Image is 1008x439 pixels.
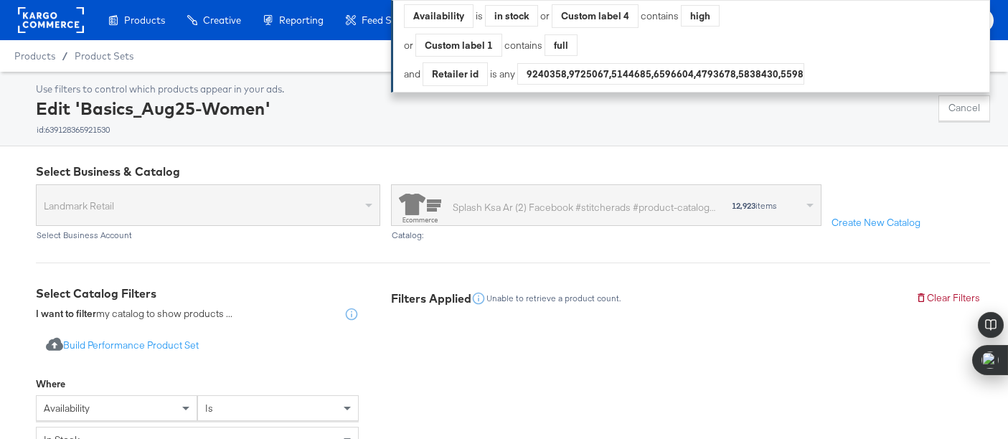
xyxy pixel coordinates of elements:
[639,9,681,23] div: contains
[486,293,621,303] div: Unable to retrieve a product count.
[36,307,232,321] div: my catalog to show products ...
[279,14,324,26] span: Reporting
[75,50,133,62] a: Product Sets
[453,200,717,215] div: Splash Ksa Ar (2) Facebook #stitcherads #product-catalog #keep
[423,63,487,85] div: Retailer id
[821,210,931,236] button: Create New Catalog
[518,63,804,85] div: 9240358,9725067,5144685,6596604,4793678,5838430,5598269,9253905,9790867,2443416,9893260,1503692,0...
[474,9,485,23] div: is
[36,377,65,391] div: Where
[362,14,409,26] span: Feed Suite
[502,39,545,52] div: contains
[36,285,359,302] div: Select Catalog Filters
[36,307,96,320] strong: I want to filter
[732,200,755,211] strong: 12,923
[14,50,55,62] span: Products
[404,62,804,86] div: and
[36,125,284,135] div: id: 639128365921530
[55,50,75,62] span: /
[682,5,719,27] div: high
[36,82,284,96] div: Use filters to control which products appear in your ads.
[205,402,213,415] span: is
[44,194,362,218] span: Landmark Retail
[36,230,380,240] div: Select Business Account
[36,96,284,135] div: Edit 'Basics_Aug25-Women'
[405,5,473,27] div: Availability
[391,230,821,240] div: Catalog:
[486,5,537,27] div: in stock
[203,14,241,26] span: Creative
[552,5,638,27] div: Custom label 4
[938,95,990,121] button: Cancel
[404,34,578,57] div: or
[545,34,577,56] div: full
[124,14,165,26] span: Products
[44,402,90,415] span: availability
[488,67,517,81] div: is any
[36,333,209,359] button: Build Performance Product Set
[540,4,720,28] div: or
[416,34,501,57] div: Custom label 1
[905,285,990,311] button: Clear Filters
[731,201,778,211] div: items
[391,291,471,307] div: Filters Applied
[36,164,990,180] div: Select Business & Catalog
